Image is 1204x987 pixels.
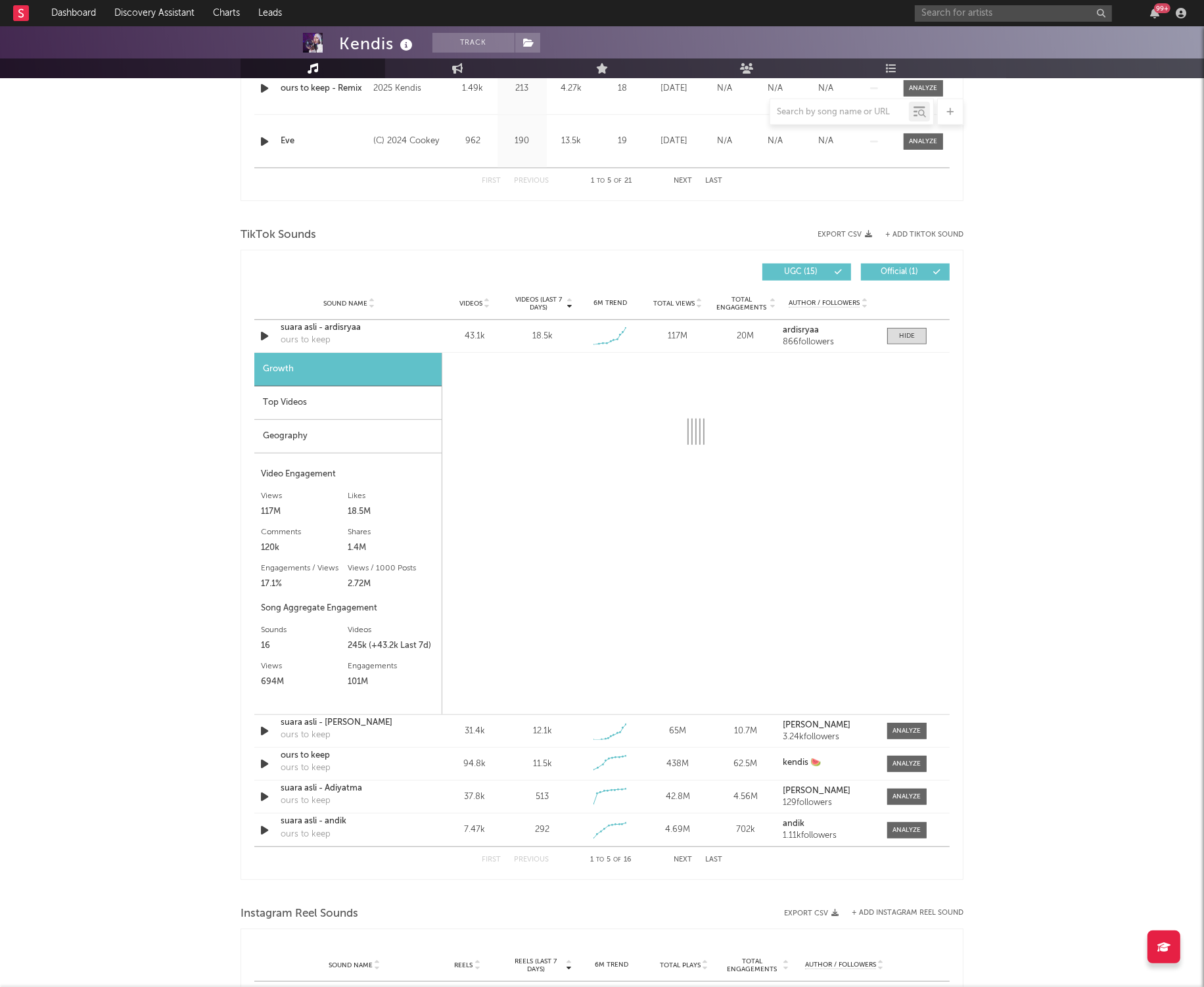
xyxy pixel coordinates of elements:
button: Official(1) [861,264,950,281]
span: Official ( 1 ) [869,268,930,276]
div: 1.49k [451,82,494,95]
div: Growth [254,353,442,386]
button: Export CSV [818,231,872,239]
div: 16 [261,638,348,654]
div: Views [261,658,348,674]
div: 1.4M [348,540,436,556]
div: 99 + [1154,3,1170,13]
input: Search for artists [915,5,1112,22]
div: N/A [804,135,848,148]
strong: andik [783,819,804,828]
span: Videos (last 7 days) [512,296,565,311]
button: Previous [514,177,549,185]
div: N/A [703,82,747,95]
div: 120k [261,540,348,556]
a: suara asli - ardisryaa [281,321,418,334]
div: ours to keep [281,334,331,347]
div: 190 [501,135,544,148]
div: 213 [501,82,544,95]
span: Author / Followers [789,299,860,308]
div: 43.1k [444,330,505,343]
strong: [PERSON_NAME] [783,787,850,795]
div: 94.8k [444,758,505,771]
div: 4.69M [647,823,708,837]
div: Top Videos [254,386,442,420]
div: 6M Trend [579,960,645,970]
span: Sound Name [323,300,367,308]
span: Author / Followers [805,961,876,969]
div: 13.5k [550,135,593,148]
button: + Add TikTok Sound [872,231,963,239]
div: 4.56M [715,791,776,804]
button: 99+ [1150,8,1159,18]
div: ours to keep [281,794,331,808]
div: 31.4k [444,725,505,738]
div: 117M [261,504,348,520]
div: 17.1% [261,576,348,592]
div: 19 [599,135,645,148]
span: Total Plays [660,961,701,969]
a: ardisryaa [783,326,874,335]
button: Last [705,856,722,863]
div: Video Engagement [261,467,435,482]
div: 245k (+43.2k Last 7d) [348,638,436,654]
button: Next [674,856,692,863]
div: 62.5M [715,758,776,771]
div: 4.27k [550,82,593,95]
div: 12.1k [533,725,552,738]
div: 18 [599,82,645,95]
div: 117M [647,330,708,343]
div: 702k [715,823,776,837]
div: 129 followers [783,798,874,808]
span: Total Engagements [715,296,768,311]
button: Last [705,177,722,185]
div: 42.8M [647,791,708,804]
div: 65M [647,725,708,738]
div: 2025 Kendis [373,81,445,97]
button: Track [432,33,515,53]
div: Comments [261,524,348,540]
div: 3.24k followers [783,733,874,742]
button: + Add Instagram Reel Sound [852,909,963,917]
div: 962 [451,135,494,148]
button: Next [674,177,692,185]
div: 2.72M [348,576,436,592]
div: ours to keep [281,729,331,742]
div: 20M [715,330,776,343]
div: + Add Instagram Reel Sound [839,909,963,917]
button: First [482,177,501,185]
div: Engagements / Views [261,561,348,576]
div: N/A [753,82,797,95]
span: of [614,178,622,184]
div: 18.5k [532,330,553,343]
div: 10.7M [715,725,776,738]
a: suara asli - Adiyatma [281,782,418,795]
div: (C) 2024 Cookey [373,133,445,149]
div: Engagements [348,658,436,674]
div: N/A [753,135,797,148]
strong: ardisryaa [783,326,819,334]
div: [DATE] [652,82,696,95]
button: UGC(15) [762,264,851,281]
div: Videos [348,622,436,638]
a: ours to keep [281,749,418,762]
button: First [482,856,501,863]
div: N/A [703,135,747,148]
div: 438M [647,758,708,771]
a: [PERSON_NAME] [783,787,874,796]
div: 866 followers [783,338,874,347]
div: 101M [348,674,436,690]
div: Geography [254,420,442,453]
span: Sound Name [329,961,373,969]
div: 6M Trend [580,298,641,308]
div: 11.5k [533,758,552,771]
span: UGC ( 15 ) [771,268,831,276]
div: Sounds [261,622,348,638]
button: + Add TikTok Sound [885,231,963,239]
a: ours to keep - Remix [281,82,367,95]
span: TikTok Sounds [241,227,316,243]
